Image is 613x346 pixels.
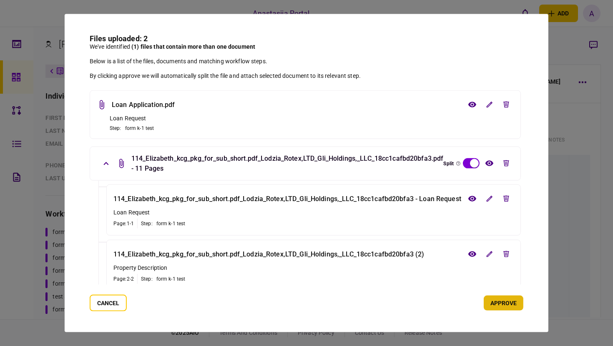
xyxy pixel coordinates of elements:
[499,156,514,171] button: edit file
[482,191,497,206] button: edit file
[141,275,153,282] div: step :
[113,219,134,227] div: Page: 1-1
[156,275,186,282] div: form k-1 test
[482,246,497,261] button: edit file
[90,71,523,80] div: By clicking approve we will automatically split the file and attach selected document to its rele...
[484,296,523,311] button: approve
[113,275,134,282] div: Page: 2-2
[90,42,523,51] div: We've identified
[90,35,523,42] h3: Files uploaded: 2
[482,156,497,171] button: view file
[443,161,454,166] span: Split
[110,124,121,132] div: step :
[113,246,424,261] div: 114_Elizabeth_kcg_pkg_for_sub_short.pdf_Lodzia_Rotex,LTD_Gli_Holdings,_LLC_18cc1cafbd20bfa3 (2)
[499,246,514,261] button: edit file
[113,263,514,272] section: Property Description
[465,246,480,261] button: view file
[156,219,186,227] div: form k-1 test
[465,97,480,112] button: view file
[90,295,127,311] button: Cancel
[499,191,514,206] button: edit file
[482,97,497,112] button: edit file
[465,191,480,206] button: view file
[141,219,153,227] div: step :
[116,153,443,173] div: 114_Elizabeth_kcg_pkg_for_sub_short.pdf_Lodzia_Rotex,LTD_Gli_Holdings,_LLC_18cc1cafbd20bfa3.pdf -...
[113,191,461,206] div: 114_Elizabeth_kcg_pkg_for_sub_short.pdf_Lodzia_Rotex,LTD_Gli_Holdings,_LLC_18cc1cafbd20bfa3 - Loa...
[131,43,255,50] span: (1) files that contain more than one document
[110,114,514,122] section: Loan Request
[499,97,514,112] button: edit file
[97,97,175,112] div: Loan Application.pdf
[125,124,154,132] div: form k-1 test
[106,184,521,235] li: Loan Request
[90,57,523,65] div: Below is a list of the files, documents and matching workflow steps.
